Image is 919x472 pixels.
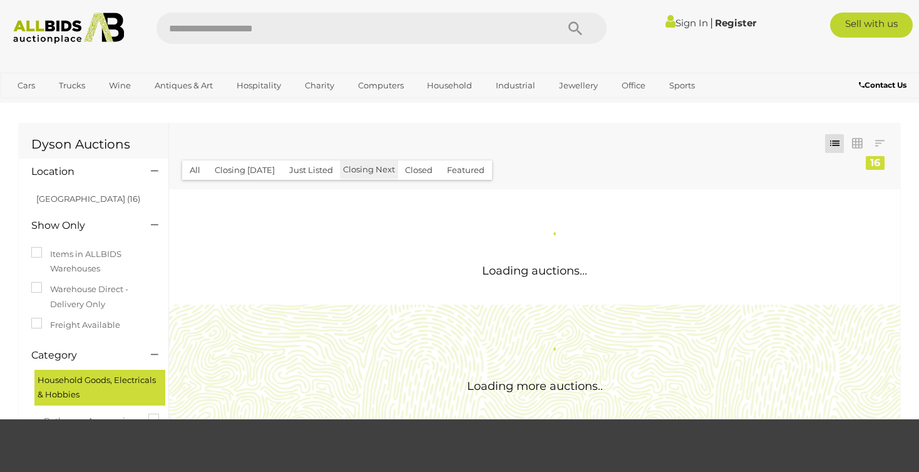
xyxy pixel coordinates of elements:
a: Computers [350,75,412,96]
a: Sign In [665,17,708,29]
h1: Dyson Auctions [31,137,156,151]
span: Bathroom Accessories (5) [44,411,138,443]
span: Loading more auctions.. [467,379,603,393]
label: Warehouse Direct - Delivery Only [31,282,156,312]
a: Trucks [51,75,93,96]
a: Industrial [488,75,543,96]
div: Household Goods, Electricals & Hobbies [34,370,165,406]
button: Search [544,13,607,44]
label: Freight Available [31,318,120,332]
a: Wine [101,75,139,96]
button: Featured [439,160,492,180]
button: Closing [DATE] [207,160,282,180]
label: Items in ALLBIDS Warehouses [31,247,156,276]
button: All [182,160,208,180]
img: Allbids.com.au [7,13,131,44]
a: Jewellery [551,75,606,96]
a: Hospitality [228,75,289,96]
div: 16 [866,156,885,170]
h4: Show Only [31,220,132,231]
a: Antiques & Art [146,75,221,96]
a: Office [614,75,654,96]
h4: Category [31,350,132,361]
a: Household [419,75,480,96]
a: [GEOGRAPHIC_DATA] (16) [36,194,140,204]
span: Loading auctions... [482,264,587,278]
span: | [710,16,713,29]
a: [GEOGRAPHIC_DATA] [9,96,115,117]
a: Register [715,17,756,29]
a: Sports [661,75,703,96]
h4: Location [31,166,132,177]
a: Charity [297,75,342,96]
button: Just Listed [282,160,341,180]
b: Contact Us [859,80,906,90]
a: Cars [9,75,43,96]
button: Closed [398,160,440,180]
button: Closing Next [340,160,398,179]
a: Sell with us [830,13,913,38]
a: Contact Us [859,78,910,92]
